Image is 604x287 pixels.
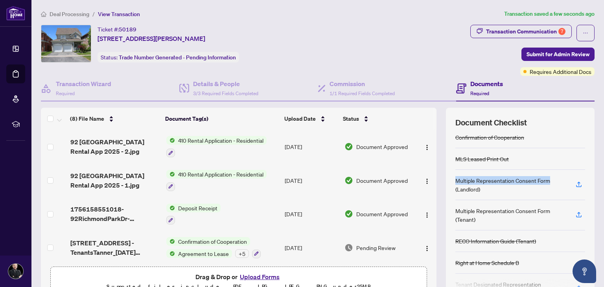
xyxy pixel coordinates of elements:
h4: Documents [470,79,503,88]
img: Logo [424,245,430,252]
button: Open asap [573,259,596,283]
img: Document Status [344,210,353,218]
span: Document Checklist [455,117,527,128]
img: Status Icon [166,204,175,212]
span: Deposit Receipt [175,204,221,212]
button: Status Icon410 Rental Application - Residential [166,136,267,157]
button: Status Icon410 Rental Application - Residential [166,170,267,191]
img: Status Icon [166,136,175,145]
img: Document Status [344,243,353,252]
button: Logo [421,174,433,187]
th: Document Tag(s) [162,108,281,130]
img: Document Status [344,176,353,185]
h4: Transaction Wizard [56,79,111,88]
li: / [92,9,95,18]
div: Confirmation of Cooperation [455,133,524,142]
img: Status Icon [166,237,175,246]
span: 3/3 Required Fields Completed [193,90,258,96]
img: Profile Icon [8,264,23,279]
img: Document Status [344,142,353,151]
div: RECO Information Guide (Tenant) [455,237,536,245]
span: 410 Rental Application - Residential [175,170,267,178]
span: Required [56,90,75,96]
button: Transaction Communication7 [470,25,572,38]
img: Status Icon [166,249,175,258]
span: 410 Rental Application - Residential [175,136,267,145]
td: [DATE] [282,130,341,164]
span: Trade Number Generated - Pending Information [119,54,236,61]
span: [STREET_ADDRESS][PERSON_NAME] [98,34,205,43]
img: logo [6,6,25,20]
h4: Commission [330,79,395,88]
img: Status Icon [166,170,175,178]
button: Logo [421,241,433,254]
th: Status [340,108,413,130]
span: Confirmation of Cooperation [175,237,250,246]
span: 92 [GEOGRAPHIC_DATA] Rental App 2025 - 1.jpg [70,171,160,190]
button: Logo [421,208,433,220]
span: Drag & Drop or [195,272,282,282]
img: Logo [424,212,430,218]
span: Submit for Admin Review [527,48,589,61]
button: Logo [421,140,433,153]
span: Document Approved [356,176,408,185]
span: 92 [GEOGRAPHIC_DATA] Rental App 2025 - 2.jpg [70,137,160,156]
h4: Details & People [193,79,258,88]
span: View Transaction [98,11,140,18]
div: Ticket #: [98,25,136,34]
img: IMG-N12322878_1.jpg [41,25,91,62]
button: Upload Forms [238,272,282,282]
span: 50189 [119,26,136,33]
span: Status [343,114,359,123]
span: Document Approved [356,210,408,218]
td: [DATE] [282,197,341,231]
div: MLS Leased Print Out [455,155,509,163]
button: Status IconConfirmation of CooperationStatus IconAgreement to Lease+5 [166,237,261,258]
button: Status IconDeposit Receipt [166,204,221,225]
img: Logo [424,144,430,151]
th: (8) File Name [67,108,162,130]
td: [DATE] [282,231,341,265]
span: ellipsis [583,30,588,36]
div: Right at Home Schedule B [455,258,519,267]
span: Required [470,90,489,96]
span: 1/1 Required Fields Completed [330,90,395,96]
span: 1756158551018-92RichmondParkDr-DepositReceipt.pdf [70,204,160,223]
span: [STREET_ADDRESS] - TenantsTanner_[DATE] 17_46_08.pdf [70,238,160,257]
span: Agreement to Lease [175,249,232,258]
span: Document Approved [356,142,408,151]
div: Status: [98,52,239,63]
div: 7 [558,28,565,35]
span: (8) File Name [70,114,104,123]
div: Transaction Communication [486,25,565,38]
article: Transaction saved a few seconds ago [504,9,595,18]
th: Upload Date [281,108,340,130]
span: Requires Additional Docs [530,67,591,76]
span: Deal Processing [50,11,89,18]
span: Pending Review [356,243,396,252]
img: Logo [424,178,430,184]
span: Upload Date [284,114,316,123]
div: Multiple Representation Consent Form (Landlord) [455,176,566,193]
button: Submit for Admin Review [521,48,595,61]
div: Multiple Representation Consent Form (Tenant) [455,206,566,224]
span: home [41,11,46,17]
td: [DATE] [282,164,341,197]
div: + 5 [235,249,249,258]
